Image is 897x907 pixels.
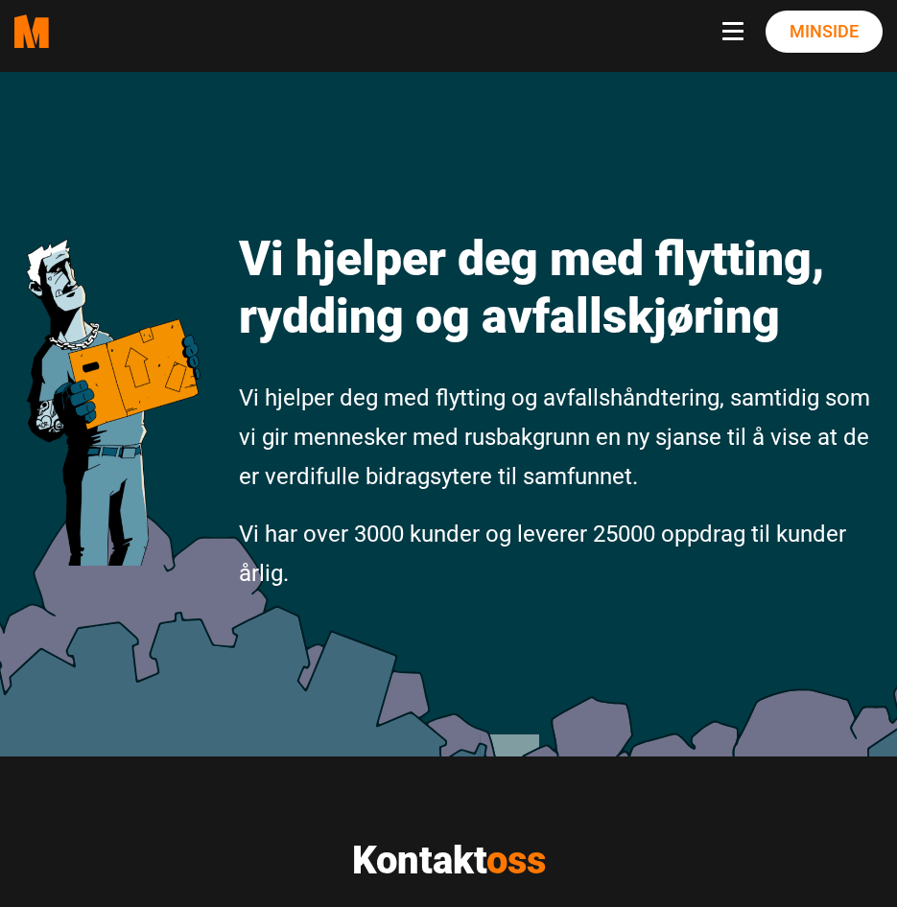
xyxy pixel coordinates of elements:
span: oss [486,838,546,883]
h1: Vi hjelper deg med flytting, rydding og avfallskjøring [239,230,883,345]
a: Minside [766,11,883,53]
span: Vi har over 3000 kunder og leverer 25000 oppdrag til kunder årlig. [239,521,846,587]
h2: Kontakt [29,838,868,884]
img: medarbeiderne man icon optimized [14,187,210,566]
button: Navbar toggle button [722,22,751,41]
span: Vi hjelper deg med flytting og avfallshåndtering, samtidig som vi gir mennesker med rusbakgrunn e... [239,384,870,490]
